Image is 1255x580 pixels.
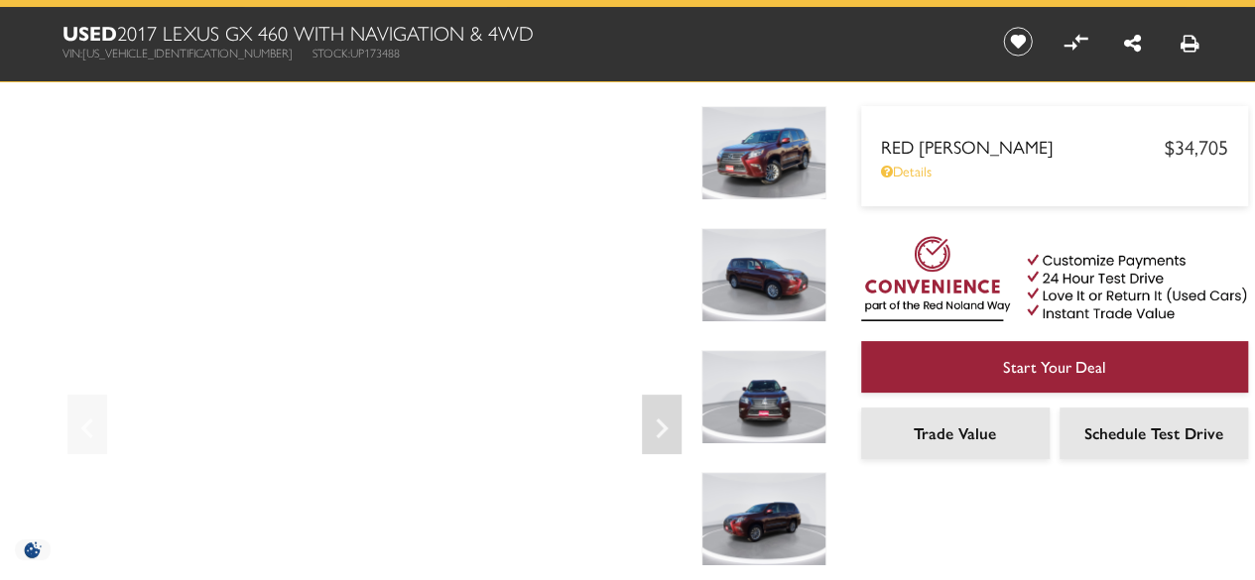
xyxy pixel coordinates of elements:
[861,341,1248,393] a: Start Your Deal
[642,395,682,454] div: Next
[82,44,293,61] span: [US_VEHICLE_IDENTIFICATION_NUMBER]
[1124,28,1141,57] a: Share this Used 2017 Lexus GX 460 With Navigation & 4WD
[996,26,1040,58] button: Save vehicle
[914,421,996,444] span: Trade Value
[1003,355,1106,378] span: Start Your Deal
[313,44,350,61] span: Stock:
[350,44,400,61] span: UP173488
[701,350,826,444] img: Used 2017 Claret Mica Lexus 460 image 3
[881,161,1228,180] a: Details
[701,106,826,200] img: Used 2017 Claret Mica Lexus 460 image 1
[1165,132,1228,161] span: $34,705
[63,44,82,61] span: VIN:
[701,228,826,322] img: Used 2017 Claret Mica Lexus 460 image 2
[881,134,1165,159] span: Red [PERSON_NAME]
[1084,421,1223,444] span: Schedule Test Drive
[701,472,826,566] img: Used 2017 Claret Mica Lexus 460 image 4
[1180,28,1198,57] a: Print this Used 2017 Lexus GX 460 With Navigation & 4WD
[63,22,970,44] h1: 2017 Lexus GX 460 With Navigation & 4WD
[881,132,1228,161] a: Red [PERSON_NAME] $34,705
[10,539,56,560] img: Opt-Out Icon
[63,18,117,47] strong: Used
[1061,27,1090,57] button: Compare Vehicle
[861,407,1050,459] a: Trade Value
[1060,407,1248,459] a: Schedule Test Drive
[10,539,56,560] section: Click to Open Cookie Consent Modal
